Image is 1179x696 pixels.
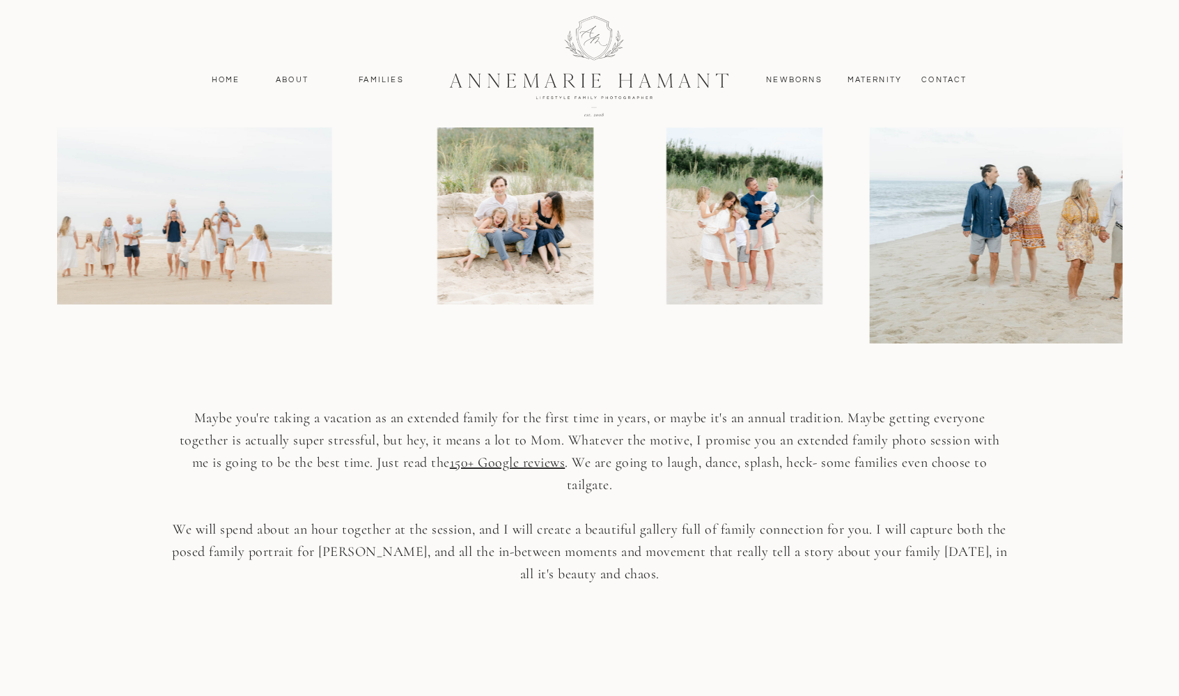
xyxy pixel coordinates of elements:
[761,74,828,86] a: Newborns
[848,74,901,86] a: MAternity
[914,74,975,86] a: contact
[169,407,1010,663] p: Maybe you're taking a vacation as an extended family for the first time in years, or maybe it's a...
[205,74,247,86] a: Home
[350,74,413,86] a: Families
[272,74,313,86] a: About
[450,454,565,471] a: 150+ Google reviews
